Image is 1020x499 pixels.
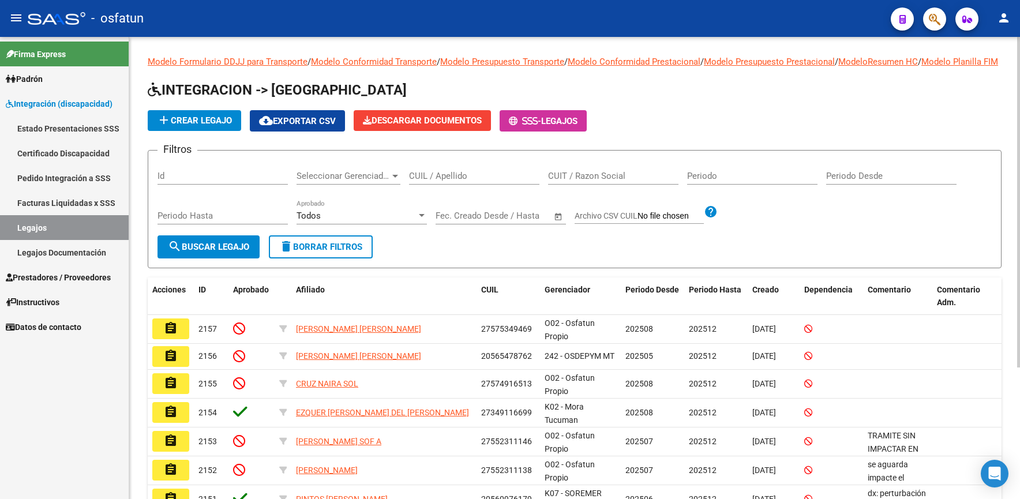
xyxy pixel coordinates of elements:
span: 202512 [689,351,717,361]
span: Descargar Documentos [363,115,482,126]
button: Buscar Legajo [157,235,260,258]
span: Gerenciador [545,285,590,294]
span: Creado [752,285,779,294]
span: Legajos [541,116,577,126]
button: -Legajos [500,110,587,132]
input: Start date [436,211,473,221]
span: Todos [297,211,321,221]
span: Padrón [6,73,43,85]
mat-icon: assignment [164,405,178,419]
datatable-header-cell: Creado [748,277,800,316]
span: Afiliado [296,285,325,294]
input: Archivo CSV CUIL [637,211,704,222]
a: Modelo Conformidad Transporte [311,57,437,67]
span: 202512 [689,379,717,388]
span: 2155 [198,379,217,388]
span: Acciones [152,285,186,294]
mat-icon: assignment [164,321,178,335]
button: Open calendar [552,210,565,223]
span: [PERSON_NAME] [PERSON_NAME] [296,324,421,333]
span: 202508 [625,408,653,417]
span: - osfatun [91,6,144,31]
span: [DATE] [752,466,776,475]
span: Archivo CSV CUIL [575,211,637,220]
datatable-header-cell: Afiliado [291,277,477,316]
span: 202512 [689,408,717,417]
span: 242 - OSDEPYM MT [545,351,614,361]
span: CUIL [481,285,498,294]
mat-icon: assignment [164,463,178,477]
span: O02 - Osfatun Propio [545,431,595,453]
mat-icon: person [997,11,1011,25]
span: Periodo Desde [625,285,679,294]
a: Modelo Planilla FIM [921,57,998,67]
button: Exportar CSV [250,110,345,132]
a: Modelo Presupuesto Transporte [440,57,564,67]
span: ID [198,285,206,294]
span: Aprobado [233,285,269,294]
a: Modelo Conformidad Prestacional [568,57,700,67]
span: Comentario [868,285,911,294]
span: 27552311146 [481,437,532,446]
span: 27349116699 [481,408,532,417]
span: Buscar Legajo [168,242,249,252]
span: - [509,116,541,126]
span: 20565478762 [481,351,532,361]
span: O02 - Osfatun Propio [545,373,595,396]
span: 202507 [625,466,653,475]
span: [DATE] [752,379,776,388]
span: EZQUER [PERSON_NAME] DEL [PERSON_NAME] [296,408,469,417]
span: 202508 [625,324,653,333]
datatable-header-cell: CUIL [477,277,540,316]
span: O02 - Osfatun Propio [545,460,595,482]
datatable-header-cell: Periodo Desde [621,277,684,316]
mat-icon: assignment [164,349,178,363]
span: [PERSON_NAME] [PERSON_NAME] [296,351,421,361]
span: 2156 [198,351,217,361]
datatable-header-cell: Periodo Hasta [684,277,748,316]
datatable-header-cell: Comentario Adm. [932,277,1002,316]
span: [DATE] [752,408,776,417]
datatable-header-cell: Acciones [148,277,194,316]
span: Periodo Hasta [689,285,741,294]
span: Exportar CSV [259,116,336,126]
span: Datos de contacto [6,321,81,333]
span: Dependencia [804,285,853,294]
span: 202512 [689,466,717,475]
mat-icon: assignment [164,434,178,448]
span: [DATE] [752,351,776,361]
span: Integración (discapacidad) [6,97,112,110]
span: [PERSON_NAME] SOF A [296,437,381,446]
span: O02 - Osfatun Propio [545,318,595,341]
a: Modelo Presupuesto Prestacional [704,57,835,67]
mat-icon: menu [9,11,23,25]
datatable-header-cell: Dependencia [800,277,863,316]
span: 202512 [689,437,717,446]
datatable-header-cell: ID [194,277,228,316]
span: 2153 [198,437,217,446]
span: INTEGRACION -> [GEOGRAPHIC_DATA] [148,82,407,98]
span: 202507 [625,437,653,446]
datatable-header-cell: Gerenciador [540,277,621,316]
datatable-header-cell: Aprobado [228,277,275,316]
span: 27552311138 [481,466,532,475]
span: 2152 [198,466,217,475]
span: [PERSON_NAME] [296,466,358,475]
a: ModeloResumen HC [838,57,918,67]
button: Borrar Filtros [269,235,373,258]
span: [DATE] [752,324,776,333]
span: 2157 [198,324,217,333]
mat-icon: assignment [164,376,178,390]
mat-icon: cloud_download [259,114,273,127]
span: CRUZ NAIRA SOL [296,379,358,388]
mat-icon: delete [279,239,293,253]
span: 202512 [689,324,717,333]
span: Borrar Filtros [279,242,362,252]
span: K02 - Mora Tucuman [545,402,584,425]
mat-icon: search [168,239,182,253]
span: Seleccionar Gerenciador [297,171,390,181]
div: Open Intercom Messenger [981,460,1008,487]
span: 202505 [625,351,653,361]
mat-icon: help [704,205,718,219]
button: Descargar Documentos [354,110,491,131]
